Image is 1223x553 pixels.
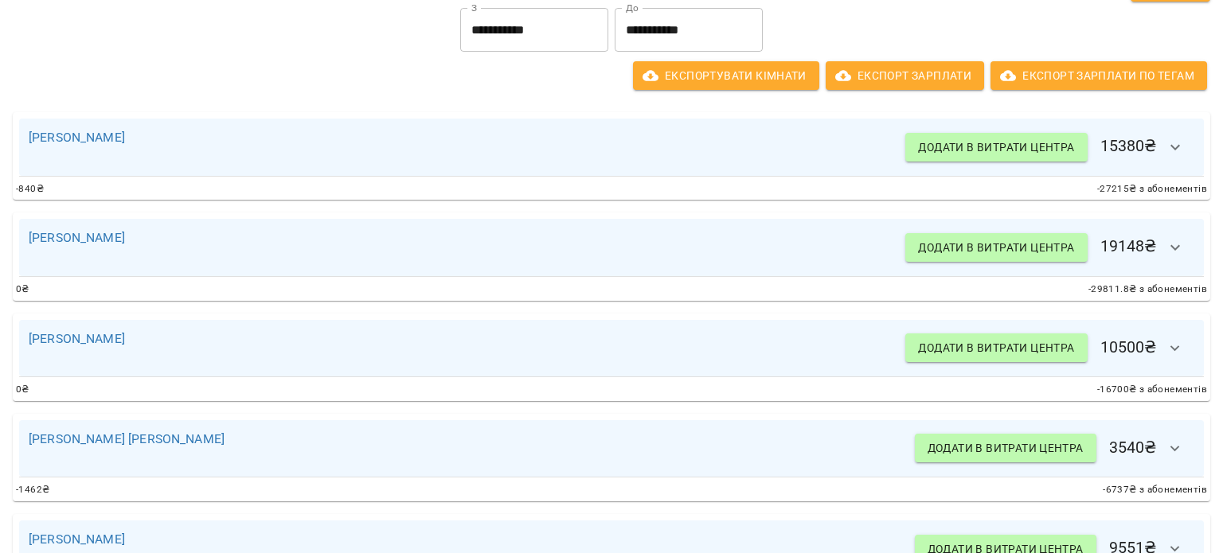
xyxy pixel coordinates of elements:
[16,181,44,197] span: -840 ₴
[29,130,125,145] a: [PERSON_NAME]
[29,431,225,446] a: [PERSON_NAME] [PERSON_NAME]
[905,133,1087,162] button: Додати в витрати центра
[826,61,984,90] button: Експорт Зарплати
[16,282,29,298] span: 0 ₴
[633,61,819,90] button: Експортувати кімнати
[646,66,807,85] span: Експортувати кімнати
[1088,282,1207,298] span: -29811.8 ₴ з абонементів
[905,333,1087,362] button: Додати в витрати центра
[29,331,125,346] a: [PERSON_NAME]
[29,532,125,547] a: [PERSON_NAME]
[905,128,1194,166] h6: 15380 ₴
[991,61,1207,90] button: Експорт Зарплати по тегам
[928,438,1084,458] span: Додати в витрати центра
[918,338,1074,357] span: Додати в витрати центра
[29,230,125,245] a: [PERSON_NAME]
[918,138,1074,157] span: Додати в витрати центра
[838,66,971,85] span: Експорт Зарплати
[915,434,1096,462] button: Додати в витрати центра
[905,228,1194,267] h6: 19148 ₴
[16,382,29,398] span: 0 ₴
[1003,66,1194,85] span: Експорт Зарплати по тегам
[915,430,1194,468] h6: 3540 ₴
[1097,382,1207,398] span: -16700 ₴ з абонементів
[905,329,1194,368] h6: 10500 ₴
[905,233,1087,262] button: Додати в витрати центра
[1097,181,1207,197] span: -27215 ₴ з абонементів
[1103,482,1207,498] span: -6737 ₴ з абонементів
[918,238,1074,257] span: Додати в витрати центра
[16,482,49,498] span: -1462 ₴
